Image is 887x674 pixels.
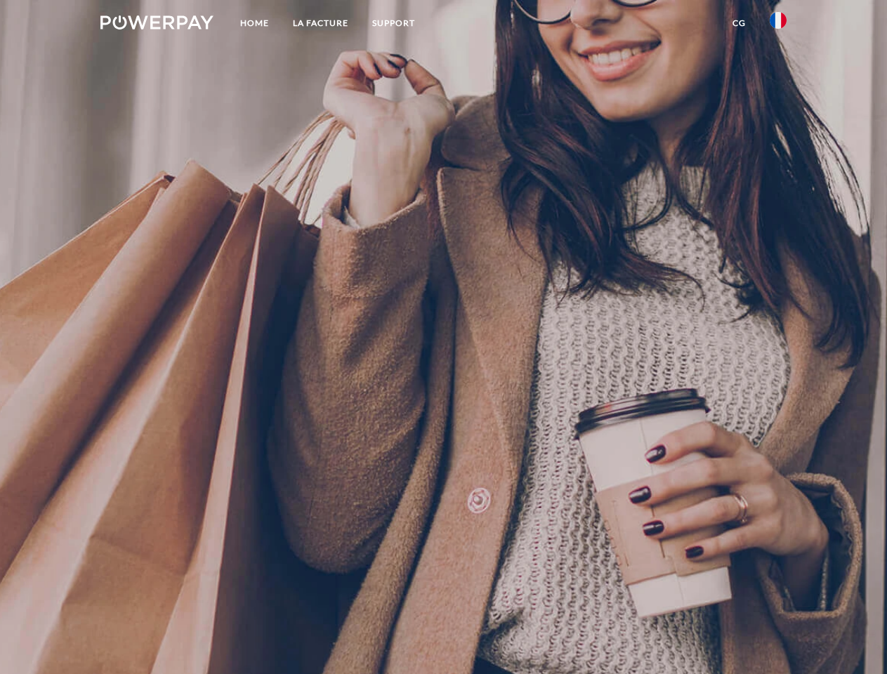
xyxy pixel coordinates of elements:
[100,15,213,29] img: logo-powerpay-white.svg
[770,12,787,29] img: fr
[721,11,758,36] a: CG
[281,11,360,36] a: LA FACTURE
[360,11,427,36] a: Support
[228,11,281,36] a: Home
